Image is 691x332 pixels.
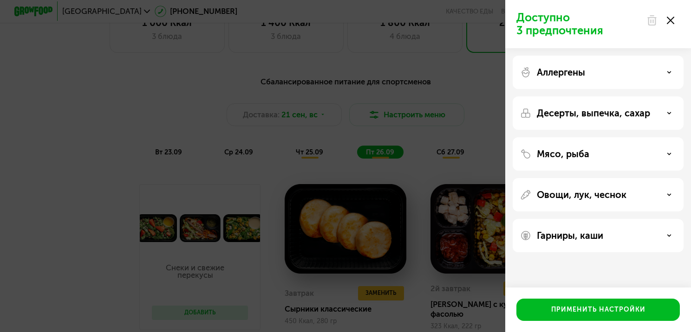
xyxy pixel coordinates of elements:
[537,148,589,160] p: Мясо, рыба
[516,299,680,321] button: Применить настройки
[537,230,603,241] p: Гарниры, каши
[537,108,650,119] p: Десерты, выпечка, сахар
[516,11,641,37] p: Доступно 3 предпочтения
[537,67,585,78] p: Аллергены
[537,189,626,200] p: Овощи, лук, чеснок
[551,305,645,314] div: Применить настройки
